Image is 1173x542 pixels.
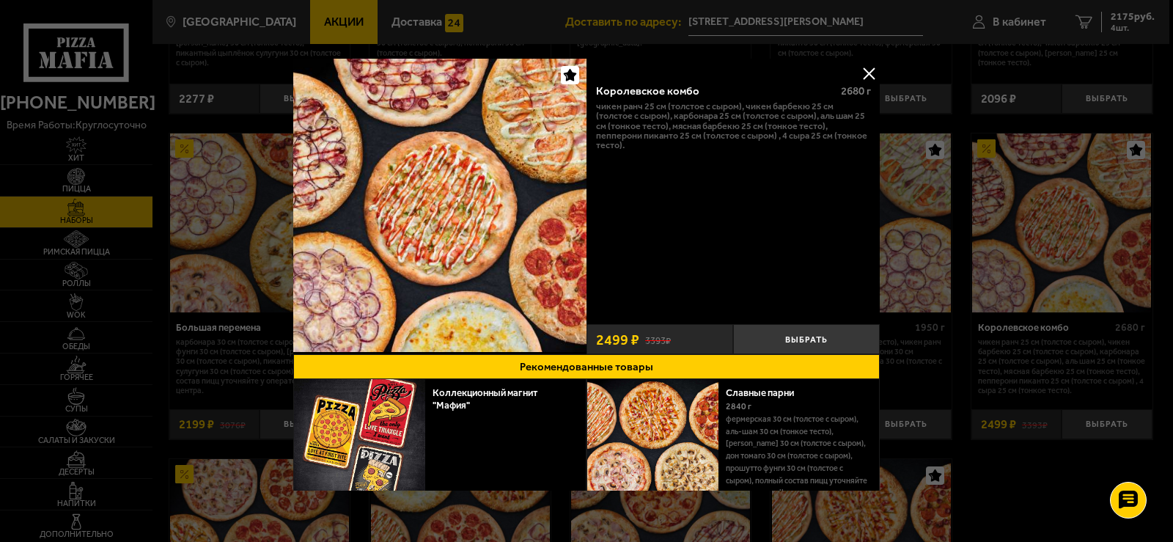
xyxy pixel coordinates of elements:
div: Королевское комбо [596,84,830,98]
p: Фермерская 30 см (толстое с сыром), Аль-Шам 30 см (тонкое тесто), [PERSON_NAME] 30 см (толстое с ... [726,414,868,499]
button: Выбрать [733,324,880,354]
p: Чикен Ранч 25 см (толстое с сыром), Чикен Барбекю 25 см (толстое с сыром), Карбонара 25 см (толст... [596,101,871,150]
a: Коллекционный магнит "Мафия" [433,387,538,411]
a: Королевское комбо [293,59,586,354]
span: 2499 ₽ [596,332,639,347]
s: 3393 ₽ [645,333,671,345]
span: 2840 г [726,401,751,411]
button: Рекомендованные товары [293,354,880,379]
span: 2680 г [841,84,871,98]
img: Королевское комбо [293,59,586,352]
a: Славные парни [726,387,806,398]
